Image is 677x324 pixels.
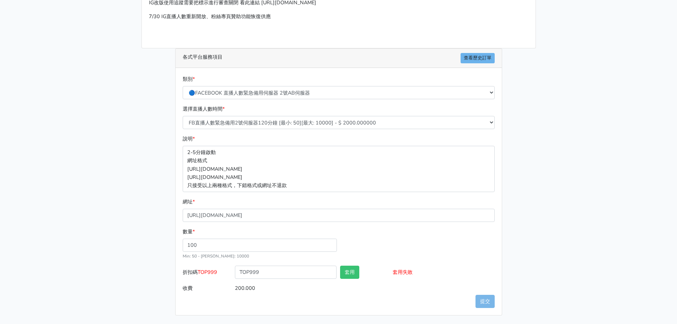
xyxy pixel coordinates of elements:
span: TOP999 [198,269,217,276]
label: 類別 [183,75,195,83]
label: 說明 [183,135,195,143]
p: 2-5分鐘啟動 網址格式 [URL][DOMAIN_NAME] [URL][DOMAIN_NAME] 只接受以上兩種格式，下錯格式或網址不退款 [183,146,495,192]
label: 選擇直播人數時間 [183,105,225,113]
p: 7/30 IG直播人數重新開放、粉絲專頁贊助功能恢復供應 [149,12,528,21]
input: 這邊填入網址 [183,209,495,222]
button: 提交 [475,295,495,308]
div: 各式平台服務項目 [176,49,502,68]
a: 查看歷史訂單 [461,53,495,63]
label: 數量 [183,228,195,236]
label: 網址 [183,198,195,206]
label: 折扣碼 [181,266,233,282]
small: Min: 50 - [PERSON_NAME]: 10000 [183,253,249,259]
button: 套用 [340,266,359,279]
label: 收費 [181,282,233,295]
